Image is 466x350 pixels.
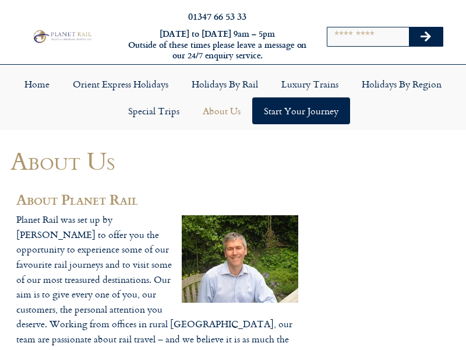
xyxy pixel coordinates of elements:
[409,27,443,46] button: Search
[61,71,180,97] a: Orient Express Holidays
[180,71,270,97] a: Holidays by Rail
[116,97,191,124] a: Special Trips
[252,97,350,124] a: Start your Journey
[191,97,252,124] a: About Us
[270,71,350,97] a: Luxury Trains
[16,191,298,207] h2: About Planet Rail
[182,215,298,303] img: guy-saunders
[6,71,460,124] nav: Menu
[127,29,308,61] h6: [DATE] to [DATE] 9am – 5pm Outside of these times please leave a message on our 24/7 enquiry serv...
[350,71,453,97] a: Holidays by Region
[10,147,304,174] h1: About Us
[31,29,93,44] img: Planet Rail Train Holidays Logo
[188,9,246,23] a: 01347 66 53 33
[13,71,61,97] a: Home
